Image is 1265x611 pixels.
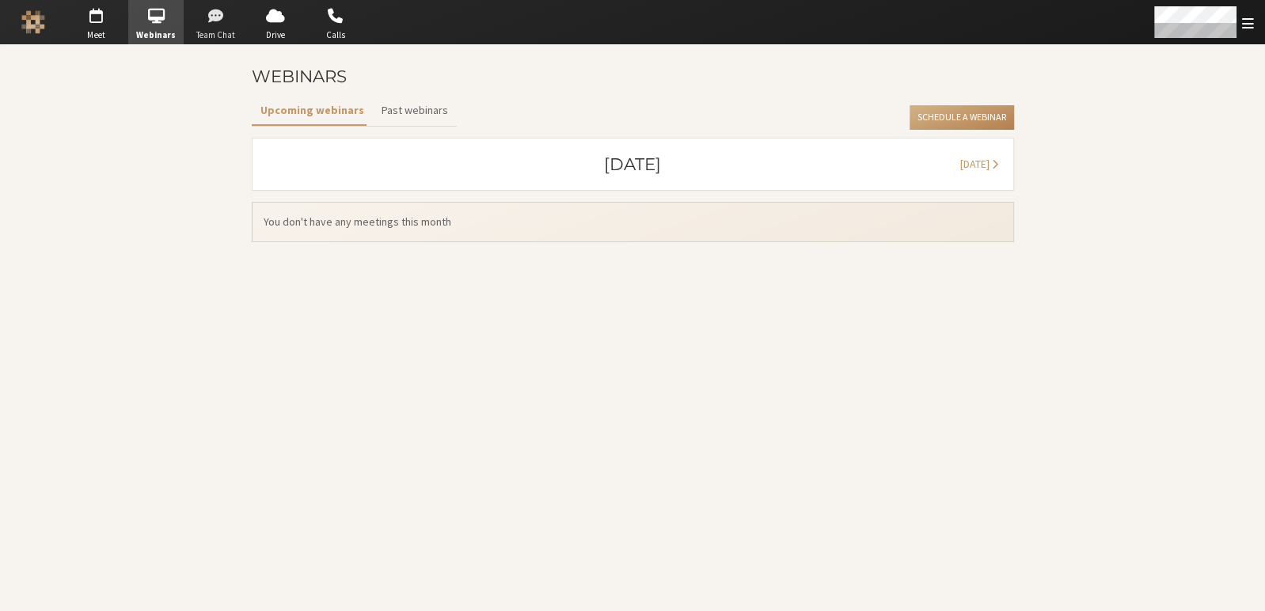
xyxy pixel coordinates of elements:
[952,150,1008,179] button: [DATE]
[308,28,363,42] span: Calls
[264,214,1002,230] span: You don't have any meetings this month
[252,67,347,85] h3: Webinars
[188,28,244,42] span: Team Chat
[128,28,184,42] span: Webinars
[910,105,1013,131] button: Schedule a Webinar
[604,155,661,173] h3: [DATE]
[68,28,123,42] span: Meet
[1225,570,1253,600] iframe: Chat
[960,157,990,171] span: [DATE]
[373,97,457,124] button: Past webinars
[248,28,303,42] span: Drive
[21,10,45,34] img: Iotum
[252,97,373,124] button: Upcoming webinars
